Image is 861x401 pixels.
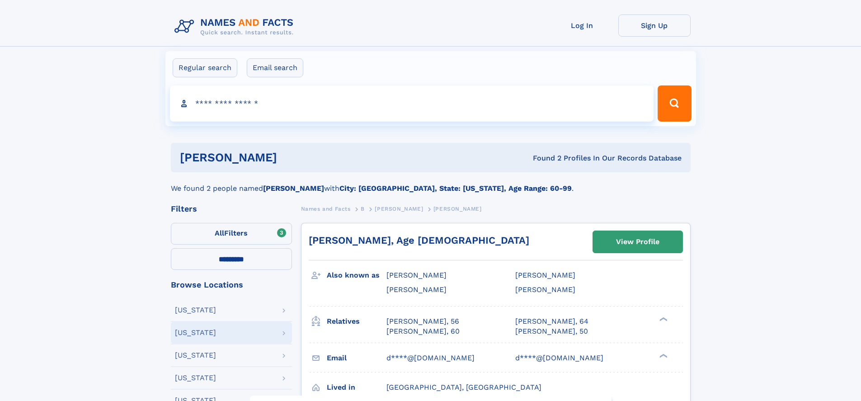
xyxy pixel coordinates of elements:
[301,203,351,214] a: Names and Facts
[170,85,654,122] input: search input
[247,58,303,77] label: Email search
[327,314,386,329] h3: Relatives
[546,14,618,37] a: Log In
[386,326,460,336] a: [PERSON_NAME], 60
[171,223,292,245] label: Filters
[171,172,691,194] div: We found 2 people named with .
[327,350,386,366] h3: Email
[616,231,659,252] div: View Profile
[515,316,588,326] a: [PERSON_NAME], 64
[180,152,405,163] h1: [PERSON_NAME]
[375,203,423,214] a: [PERSON_NAME]
[171,14,301,39] img: Logo Names and Facts
[618,14,691,37] a: Sign Up
[171,281,292,289] div: Browse Locations
[405,153,682,163] div: Found 2 Profiles In Our Records Database
[175,307,216,314] div: [US_STATE]
[386,316,459,326] a: [PERSON_NAME], 56
[515,285,575,294] span: [PERSON_NAME]
[175,352,216,359] div: [US_STATE]
[263,184,324,193] b: [PERSON_NAME]
[339,184,572,193] b: City: [GEOGRAPHIC_DATA], State: [US_STATE], Age Range: 60-99
[657,353,668,359] div: ❯
[658,85,691,122] button: Search Button
[515,271,575,279] span: [PERSON_NAME]
[375,206,423,212] span: [PERSON_NAME]
[175,329,216,336] div: [US_STATE]
[171,205,292,213] div: Filters
[215,229,224,237] span: All
[327,268,386,283] h3: Also known as
[173,58,237,77] label: Regular search
[327,380,386,395] h3: Lived in
[309,235,529,246] a: [PERSON_NAME], Age [DEMOGRAPHIC_DATA]
[386,383,541,392] span: [GEOGRAPHIC_DATA], [GEOGRAPHIC_DATA]
[657,316,668,322] div: ❯
[361,206,365,212] span: B
[386,271,447,279] span: [PERSON_NAME]
[361,203,365,214] a: B
[433,206,482,212] span: [PERSON_NAME]
[515,326,588,336] a: [PERSON_NAME], 50
[175,374,216,382] div: [US_STATE]
[593,231,682,253] a: View Profile
[386,285,447,294] span: [PERSON_NAME]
